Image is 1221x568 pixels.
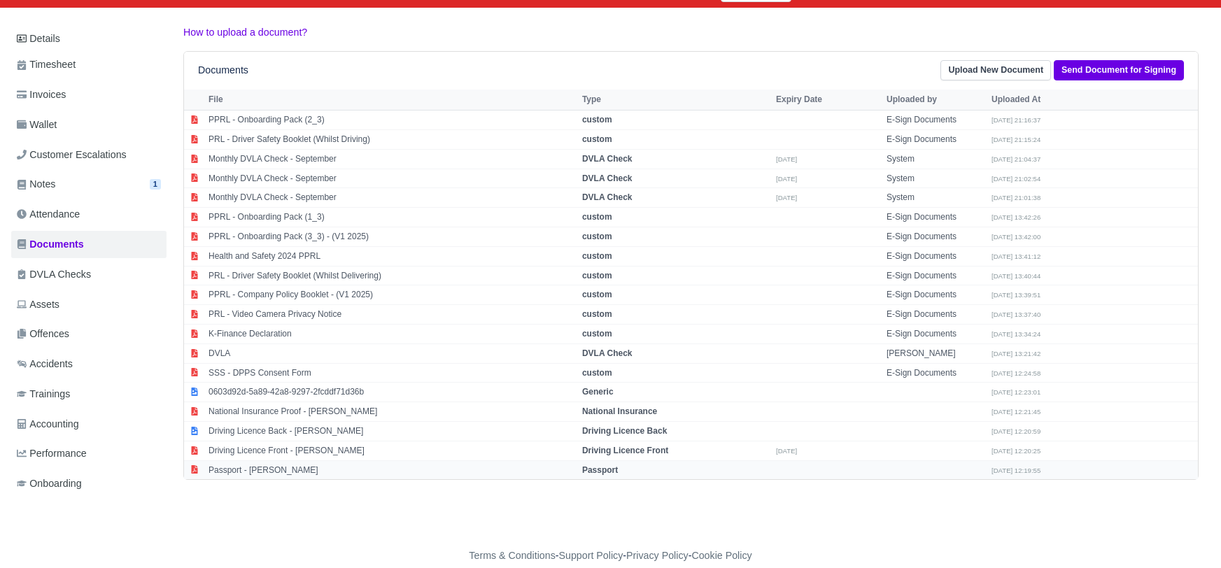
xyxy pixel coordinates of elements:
small: [DATE] [776,175,797,183]
a: Privacy Policy [626,550,689,561]
a: Timesheet [11,51,167,78]
a: Customer Escalations [11,141,167,169]
small: [DATE] 13:40:44 [991,272,1040,280]
small: [DATE] 13:21:42 [991,350,1040,357]
strong: custom [582,115,612,125]
td: SSS - DPPS Consent Form [205,363,579,383]
a: Upload New Document [940,60,1051,80]
a: Notes 1 [11,171,167,198]
td: [PERSON_NAME] [883,343,988,363]
span: Customer Escalations [17,147,127,163]
small: [DATE] 12:21:45 [991,408,1040,416]
strong: DVLA Check [582,173,633,183]
td: PPRL - Company Policy Booklet - (V1 2025) [205,285,579,305]
strong: custom [582,212,612,222]
td: E-Sign Documents [883,246,988,266]
a: DVLA Checks [11,261,167,288]
a: Support Policy [559,550,623,561]
span: Wallet [17,117,57,133]
td: PPRL - Onboarding Pack (1_3) [205,208,579,227]
small: [DATE] 13:41:12 [991,253,1040,260]
td: E-Sign Documents [883,285,988,305]
small: [DATE] [776,155,797,163]
div: - - - [212,548,1010,564]
small: [DATE] 21:04:37 [991,155,1040,163]
td: E-Sign Documents [883,325,988,344]
small: [DATE] 12:20:25 [991,447,1040,455]
td: PRL - Driver Safety Booklet (Whilst Driving) [205,130,579,150]
a: Performance [11,440,167,467]
a: Send Document for Signing [1054,60,1184,80]
a: Trainings [11,381,167,408]
span: Trainings [17,386,70,402]
th: Expiry Date [772,90,883,111]
td: Monthly DVLA Check - September [205,149,579,169]
a: Accidents [11,350,167,378]
td: System [883,149,988,169]
small: [DATE] 21:01:38 [991,194,1040,201]
strong: Driving Licence Back [582,426,667,436]
small: [DATE] 21:15:24 [991,136,1040,143]
strong: Passport [582,465,618,475]
strong: custom [582,329,612,339]
small: [DATE] 12:20:59 [991,427,1040,435]
a: Attendance [11,201,167,228]
td: Monthly DVLA Check - September [205,169,579,188]
iframe: Chat Widget [1151,501,1221,568]
th: Type [579,90,772,111]
small: [DATE] 21:16:37 [991,116,1040,124]
td: PRL - Video Camera Privacy Notice [205,305,579,325]
a: How to upload a document? [183,27,307,38]
span: 1 [150,179,161,190]
h6: Documents [198,64,248,76]
th: File [205,90,579,111]
td: E-Sign Documents [883,305,988,325]
strong: custom [582,251,612,261]
span: Documents [17,236,84,253]
strong: custom [582,368,612,378]
td: Health and Safety 2024 PPRL [205,246,579,266]
small: [DATE] 13:42:26 [991,213,1040,221]
a: Assets [11,291,167,318]
td: E-Sign Documents [883,111,988,130]
span: Notes [17,176,55,192]
span: Attendance [17,206,80,222]
a: Accounting [11,411,167,438]
span: DVLA Checks [17,267,91,283]
span: Offences [17,326,69,342]
td: PRL - Driver Safety Booklet (Whilst Delivering) [205,266,579,285]
td: PPRL - Onboarding Pack (2_3) [205,111,579,130]
span: Assets [17,297,59,313]
td: E-Sign Documents [883,363,988,383]
small: [DATE] 12:19:55 [991,467,1040,474]
td: K-Finance Declaration [205,325,579,344]
strong: DVLA Check [582,348,633,358]
td: E-Sign Documents [883,208,988,227]
a: Onboarding [11,470,167,497]
strong: custom [582,271,612,281]
strong: custom [582,134,612,144]
span: Accidents [17,356,73,372]
td: DVLA [205,343,579,363]
strong: custom [582,232,612,241]
strong: custom [582,290,612,299]
strong: DVLA Check [582,192,633,202]
small: [DATE] 12:24:58 [991,369,1040,377]
small: [DATE] 21:02:54 [991,175,1040,183]
strong: DVLA Check [582,154,633,164]
small: [DATE] 13:42:00 [991,233,1040,241]
span: Performance [17,446,87,462]
small: [DATE] 12:23:01 [991,388,1040,396]
td: Monthly DVLA Check - September [205,188,579,208]
td: National Insurance Proof - [PERSON_NAME] [205,402,579,422]
a: Offences [11,320,167,348]
td: Passport - [PERSON_NAME] [205,460,579,479]
strong: Driving Licence Front [582,446,668,455]
a: Details [11,26,167,52]
th: Uploaded by [883,90,988,111]
a: Wallet [11,111,167,139]
td: Driving Licence Front - [PERSON_NAME] [205,441,579,460]
span: Onboarding [17,476,82,492]
small: [DATE] 13:37:40 [991,311,1040,318]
